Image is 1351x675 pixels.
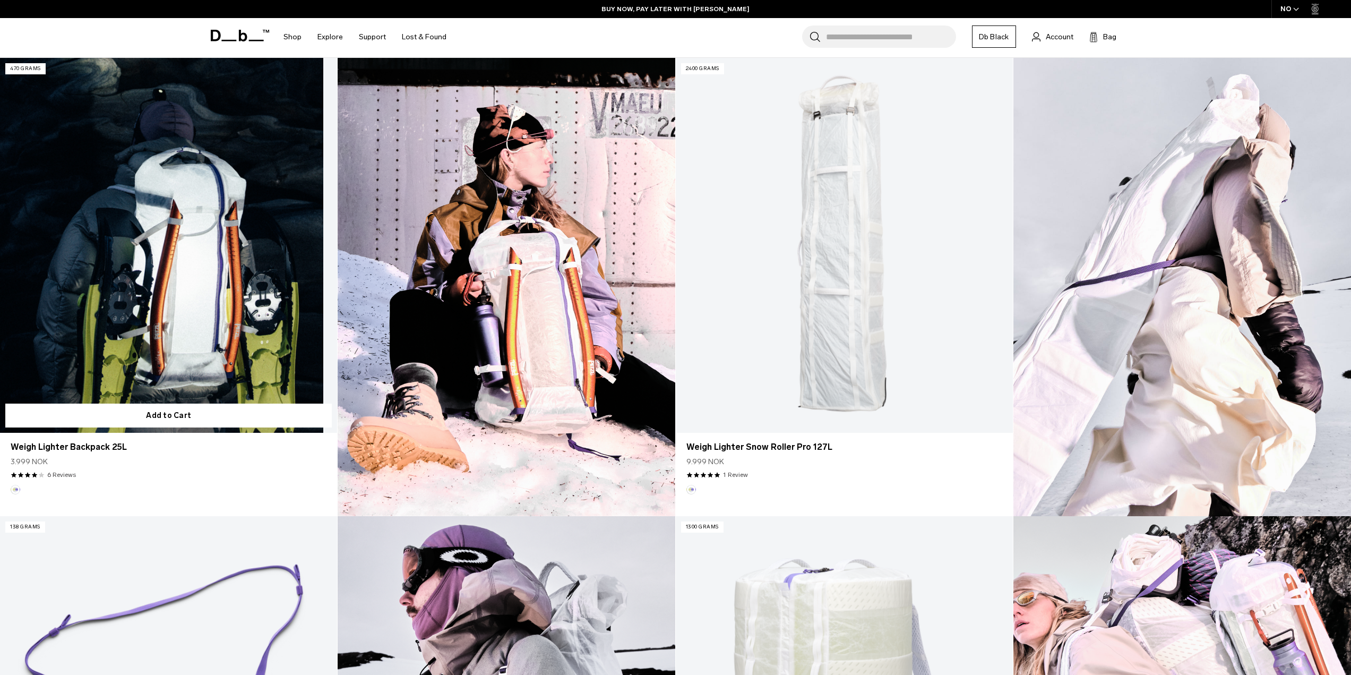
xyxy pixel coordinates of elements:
[276,18,454,56] nav: Main Navigation
[1103,31,1116,42] span: Bag
[11,441,326,454] a: Weigh Lighter Backpack 25L
[11,485,20,494] button: Aurora
[972,25,1016,48] a: Db Black
[676,58,1013,433] a: Weigh Lighter Snow Roller Pro 127L
[681,63,724,74] p: 2400 grams
[1046,31,1073,42] span: Account
[686,485,696,494] button: Aurora
[681,522,724,533] p: 1300 grams
[11,456,48,467] span: 3.999 NOK
[338,58,675,516] img: Content block image
[402,18,446,56] a: Lost & Found
[47,470,76,480] a: 6 reviews
[5,404,332,428] button: Add to Cart
[723,470,748,480] a: 1 reviews
[601,4,750,14] a: BUY NOW, PAY LATER WITH [PERSON_NAME]
[317,18,343,56] a: Explore
[686,441,1002,454] a: Weigh Lighter Snow Roller Pro 127L
[283,18,302,56] a: Shop
[1089,30,1116,43] button: Bag
[359,18,386,56] a: Support
[5,522,45,533] p: 138 grams
[5,63,46,74] p: 470 grams
[1013,58,1351,516] img: Content block image
[1032,30,1073,43] a: Account
[686,456,724,467] span: 9.999 NOK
